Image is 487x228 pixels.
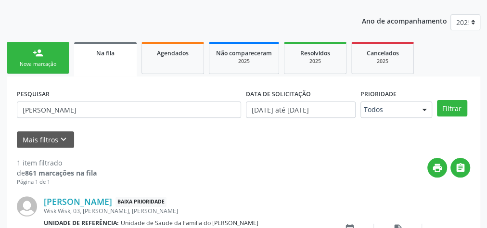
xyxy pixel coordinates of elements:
[121,219,258,227] span: Unidade de Saude da Familia do [PERSON_NAME]
[115,197,167,207] span: Baixa Prioridade
[17,178,97,186] div: Página 1 de 1
[216,49,272,57] span: Não compareceram
[437,100,467,116] button: Filtrar
[25,168,97,177] strong: 861 marcações na fila
[44,207,326,215] div: Wisk Wisk, 03, [PERSON_NAME], [PERSON_NAME]
[33,48,43,58] div: person_add
[450,158,470,177] button: 
[216,58,272,65] div: 2025
[17,101,241,118] input: Nome, CNS
[360,87,397,101] label: Prioridade
[17,158,97,168] div: 1 item filtrado
[17,168,97,178] div: de
[300,49,330,57] span: Resolvidos
[455,163,466,173] i: 
[96,49,115,57] span: Na fila
[14,61,62,68] div: Nova marcação
[17,87,50,101] label: PESQUISAR
[362,14,447,26] p: Ano de acompanhamento
[367,49,399,57] span: Cancelados
[58,134,69,145] i: keyboard_arrow_down
[246,87,311,101] label: DATA DE SOLICITAÇÃO
[17,131,74,148] button: Mais filtroskeyboard_arrow_down
[44,196,112,207] a: [PERSON_NAME]
[157,49,189,57] span: Agendados
[427,158,447,177] button: print
[364,105,412,114] span: Todos
[17,196,37,216] img: img
[359,58,407,65] div: 2025
[44,219,119,227] b: Unidade de referência:
[291,58,339,65] div: 2025
[432,163,443,173] i: print
[246,101,356,118] input: Selecione um intervalo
